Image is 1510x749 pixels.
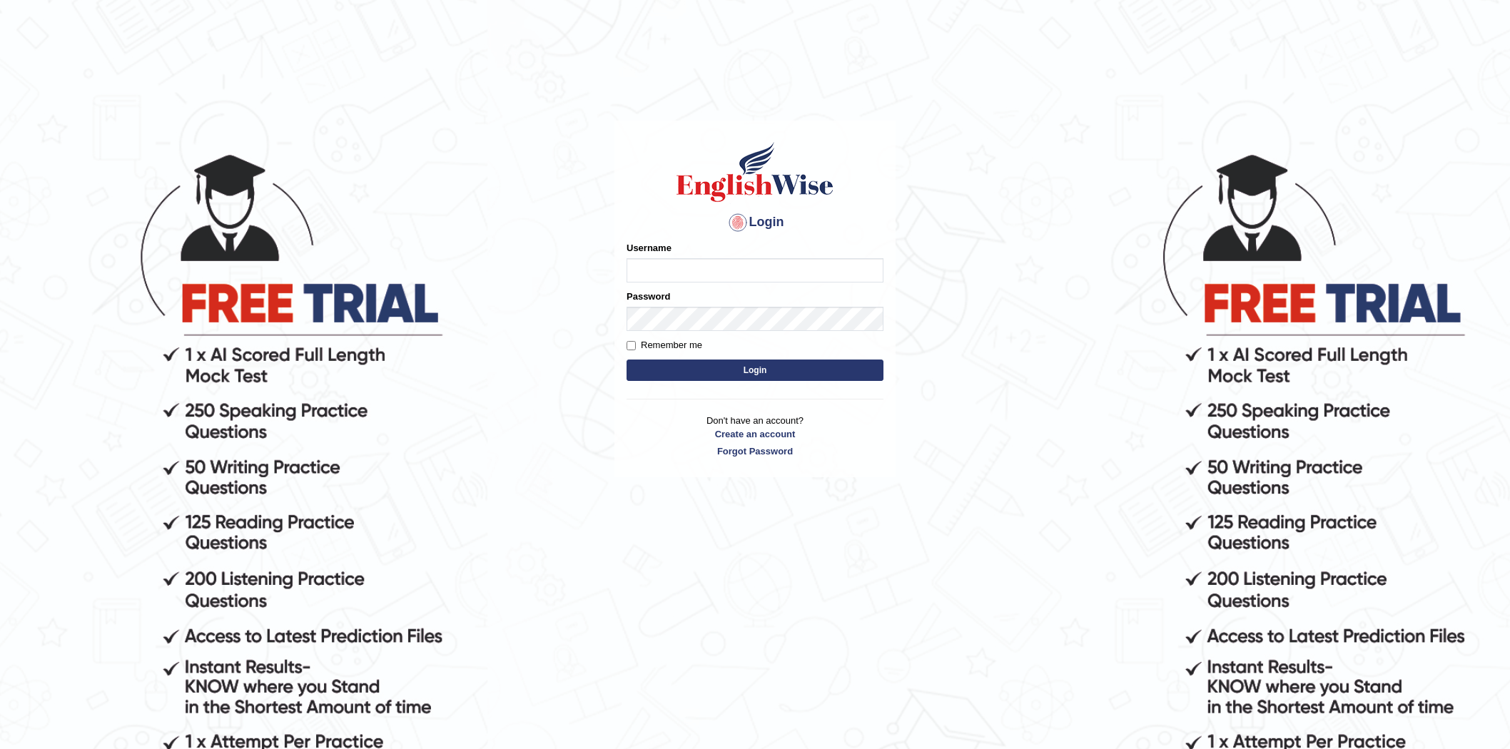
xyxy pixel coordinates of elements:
img: Logo of English Wise sign in for intelligent practice with AI [674,140,836,204]
p: Don't have an account? [627,414,883,458]
input: Remember me [627,341,636,350]
label: Password [627,290,670,303]
a: Forgot Password [627,444,883,458]
label: Remember me [627,338,702,352]
h4: Login [627,211,883,234]
label: Username [627,241,672,255]
button: Login [627,360,883,381]
a: Create an account [627,427,883,441]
